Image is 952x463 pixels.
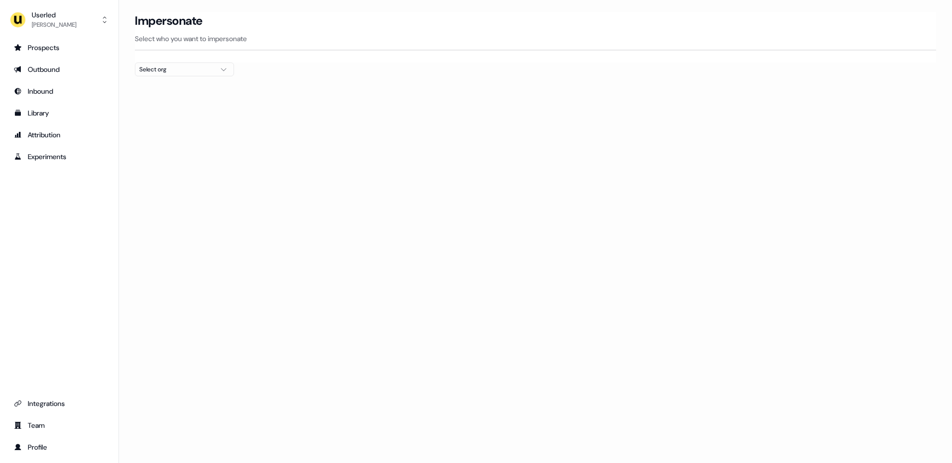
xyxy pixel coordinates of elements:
div: Experiments [14,152,105,162]
div: Userled [32,10,76,20]
div: Integrations [14,399,105,408]
div: Outbound [14,64,105,74]
div: Team [14,420,105,430]
button: Select org [135,62,234,76]
div: Inbound [14,86,105,96]
h3: Impersonate [135,13,203,28]
div: [PERSON_NAME] [32,20,76,30]
a: Go to outbound experience [8,61,111,77]
div: Attribution [14,130,105,140]
button: Userled[PERSON_NAME] [8,8,111,32]
div: Library [14,108,105,118]
a: Go to profile [8,439,111,455]
div: Select org [139,64,214,74]
a: Go to experiments [8,149,111,165]
a: Go to attribution [8,127,111,143]
a: Go to prospects [8,40,111,56]
div: Prospects [14,43,105,53]
a: Go to team [8,417,111,433]
div: Profile [14,442,105,452]
a: Go to Inbound [8,83,111,99]
a: Go to integrations [8,396,111,411]
p: Select who you want to impersonate [135,34,936,44]
a: Go to templates [8,105,111,121]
